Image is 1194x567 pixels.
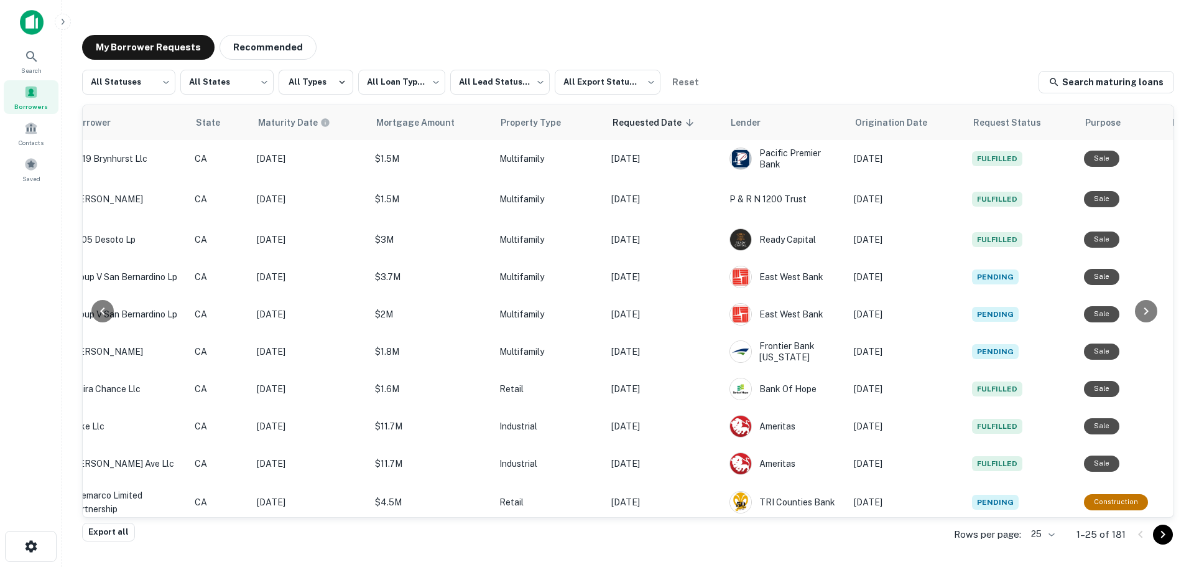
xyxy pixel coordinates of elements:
p: $2M [375,307,487,321]
span: Fulfilled [972,456,1022,471]
th: State [188,105,251,140]
button: Recommended [220,35,317,60]
p: Multifamily [499,307,599,321]
p: CA [195,345,244,358]
th: Origination Date [848,105,966,140]
button: All Types [279,70,353,95]
span: Purpose [1085,115,1137,130]
p: 6419 brynhurst llc [70,152,182,166]
button: Create a note for this borrower request [1171,190,1192,209]
span: Pending [972,307,1019,322]
p: [DATE] [257,495,363,509]
img: picture [730,229,751,250]
p: Rows per page: [954,527,1021,542]
p: deemarco limited partnership [70,489,182,516]
button: Create a note for this borrower request [1171,342,1192,361]
th: Purpose [1078,105,1165,140]
div: Sale [1084,151,1119,166]
p: CA [195,419,244,433]
p: Industrial [499,419,599,433]
p: [DATE] [611,233,717,246]
div: 25 [1026,525,1057,543]
span: Requested Date [613,115,698,130]
button: Go to next page [1153,525,1173,545]
p: CA [195,233,244,246]
iframe: Chat Widget [1132,467,1194,527]
button: Create a note for this borrower request [1171,149,1192,168]
p: [DATE] [854,345,960,358]
p: $3.7M [375,270,487,284]
p: Multifamily [499,270,599,284]
div: Bank Of Hope [729,378,841,400]
button: Create a note for this borrower request [1171,380,1192,398]
div: This loan purpose was for construction [1084,494,1148,510]
div: Pacific Premier Bank [729,148,841,170]
p: 1–25 of 181 [1076,527,1126,542]
span: Fulfilled [972,382,1022,396]
img: picture [730,148,751,169]
span: Borrower [72,115,127,130]
span: Request Status [973,115,1057,130]
p: [DATE] [854,307,960,321]
div: All Lead Statuses [450,66,550,98]
p: group v san bernardino lp [70,307,182,321]
p: Retail [499,495,599,509]
p: [PERSON_NAME] [70,345,182,358]
p: CA [195,382,244,396]
p: $1.5M [375,192,487,206]
span: Pending [972,269,1019,284]
button: Create a note for this borrower request [1171,268,1192,286]
p: amira chance llc [70,382,182,396]
p: CA [195,192,244,206]
p: CA [195,457,244,471]
p: P & R N 1200 Trust [729,192,841,206]
span: Lender [731,115,777,130]
p: [DATE] [854,382,960,396]
p: [DATE] [257,345,363,358]
div: Search [4,44,58,78]
p: Multifamily [499,192,599,206]
div: Maturity dates displayed may be estimated. Please contact the lender for the most accurate maturi... [258,116,330,129]
p: [DATE] [611,152,717,166]
p: [DATE] [611,419,717,433]
p: luke llc [70,419,182,433]
span: Fulfilled [972,192,1022,207]
div: All Export Statuses [555,66,660,98]
p: CA [195,495,244,509]
p: [DATE] [611,192,717,206]
p: Multifamily [499,345,599,358]
div: Sale [1084,381,1119,396]
div: TRI Counties Bank [729,491,841,513]
img: capitalize-icon.png [20,10,44,35]
p: [PERSON_NAME] [70,192,182,206]
div: Ameritas [729,415,841,438]
p: $4.5M [375,495,487,509]
div: Ready Capital [729,228,841,251]
span: Search [21,65,42,75]
div: Ameritas [729,452,841,475]
h6: Maturity Date [258,116,318,129]
p: $1.5M [375,152,487,166]
div: Borrowers [4,80,58,114]
span: Contacts [19,138,44,148]
p: Multifamily [499,152,599,166]
p: [DATE] [611,345,717,358]
p: [DATE] [854,419,960,433]
a: Saved [4,152,58,186]
th: Property Type [493,105,605,140]
span: Fulfilled [972,232,1022,247]
p: CA [195,270,244,284]
button: Reset [665,70,705,95]
button: My Borrower Requests [82,35,215,60]
p: [DATE] [854,233,960,246]
p: [DATE] [611,495,717,509]
button: Create a note for this borrower request [1171,305,1192,324]
img: picture [730,304,751,325]
span: Maturity dates displayed may be estimated. Please contact the lender for the most accurate maturi... [258,116,346,129]
span: Borrowers [14,101,48,111]
span: Fulfilled [972,419,1022,434]
a: Contacts [4,116,58,150]
p: [DATE] [257,270,363,284]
